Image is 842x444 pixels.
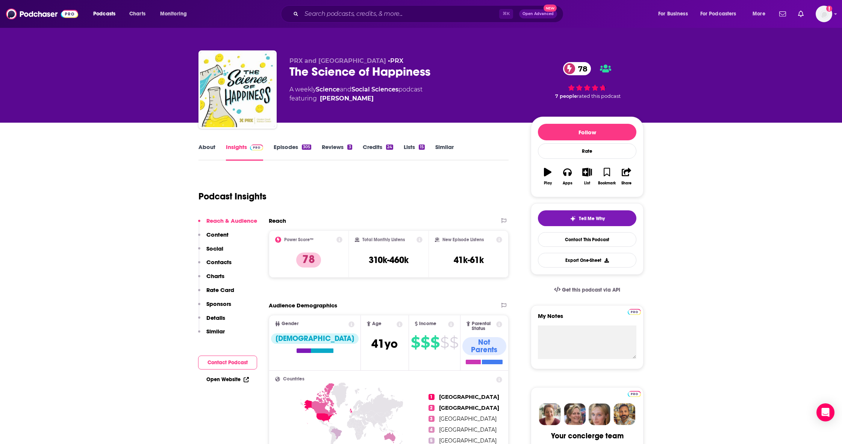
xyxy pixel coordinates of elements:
[421,336,430,348] span: $
[544,181,552,186] div: Play
[429,416,435,422] span: 3
[557,163,577,190] button: Apps
[577,93,621,99] span: rated this podcast
[522,12,554,16] span: Open Advanced
[274,143,311,161] a: Episodes305
[429,427,435,433] span: 4
[269,302,337,309] h2: Audience Demographics
[88,8,125,20] button: open menu
[544,5,557,12] span: New
[429,438,435,444] span: 5
[571,62,591,75] span: 78
[282,321,298,326] span: Gender
[206,300,231,307] p: Sponsors
[548,281,626,299] a: Get this podcast via API
[198,328,225,342] button: Similar
[269,217,286,224] h2: Reach
[538,253,636,268] button: Export One-Sheet
[289,94,423,103] span: featuring
[539,403,561,425] img: Sydney Profile
[206,258,232,266] p: Contacts
[301,8,499,20] input: Search podcasts, credits, & more...
[551,431,624,441] div: Your concierge team
[439,426,497,433] span: [GEOGRAPHIC_DATA]
[250,144,263,151] img: Podchaser Pro
[555,93,577,99] span: 7 people
[198,231,229,245] button: Content
[430,336,439,348] span: $
[206,217,257,224] p: Reach & Audience
[160,9,187,19] span: Monitoring
[621,181,631,186] div: Share
[577,163,597,190] button: List
[6,7,78,21] a: Podchaser - Follow, Share and Rate Podcasts
[564,403,586,425] img: Barbara Profile
[363,143,393,161] a: Credits24
[322,143,352,161] a: Reviews3
[439,415,497,422] span: [GEOGRAPHIC_DATA]
[198,286,234,300] button: Rate Card
[628,308,641,315] a: Pro website
[598,181,616,186] div: Bookmark
[628,390,641,397] a: Pro website
[206,272,224,280] p: Charts
[206,231,229,238] p: Content
[439,437,497,444] span: [GEOGRAPHIC_DATA]
[362,237,405,242] h2: Total Monthly Listens
[198,191,267,202] h1: Podcast Insights
[388,57,403,64] span: •
[570,216,576,222] img: tell me why sparkle
[499,9,513,19] span: ⌘ K
[198,143,215,161] a: About
[562,287,620,293] span: Get this podcast via API
[628,391,641,397] img: Podchaser Pro
[198,217,257,231] button: Reach & Audience
[429,405,435,411] span: 2
[340,86,351,93] span: and
[369,254,409,266] h3: 310k-460k
[316,86,340,93] a: Science
[462,337,506,355] div: Not Parents
[198,356,257,369] button: Contact Podcast
[198,272,224,286] button: Charts
[93,9,115,19] span: Podcasts
[538,210,636,226] button: tell me why sparkleTell Me Why
[700,9,736,19] span: For Podcasters
[584,181,590,186] div: List
[563,62,591,75] a: 78
[454,254,484,266] h3: 41k-61k
[289,85,423,103] div: A weekly podcast
[617,163,636,190] button: Share
[271,333,359,344] div: [DEMOGRAPHIC_DATA]
[198,314,225,328] button: Details
[816,6,832,22] img: User Profile
[450,336,458,348] span: $
[776,8,789,20] a: Show notifications dropdown
[347,144,352,150] div: 3
[695,8,747,20] button: open menu
[284,237,313,242] h2: Power Score™
[198,245,223,259] button: Social
[386,144,393,150] div: 24
[538,124,636,140] button: Follow
[472,321,495,331] span: Parental Status
[538,232,636,247] a: Contact This Podcast
[200,52,275,127] a: The Science of Happiness
[372,321,382,326] span: Age
[816,403,834,421] div: Open Intercom Messenger
[371,336,398,351] span: 41 yo
[419,144,425,150] div: 15
[206,328,225,335] p: Similar
[226,143,263,161] a: InsightsPodchaser Pro
[538,312,636,325] label: My Notes
[795,8,807,20] a: Show notifications dropdown
[283,377,304,382] span: Countries
[296,252,321,268] p: 78
[129,9,145,19] span: Charts
[816,6,832,22] span: Logged in as sarahhallprinc
[320,94,374,103] div: [PERSON_NAME]
[589,403,610,425] img: Jules Profile
[816,6,832,22] button: Show profile menu
[613,403,635,425] img: Jon Profile
[288,5,571,23] div: Search podcasts, credits, & more...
